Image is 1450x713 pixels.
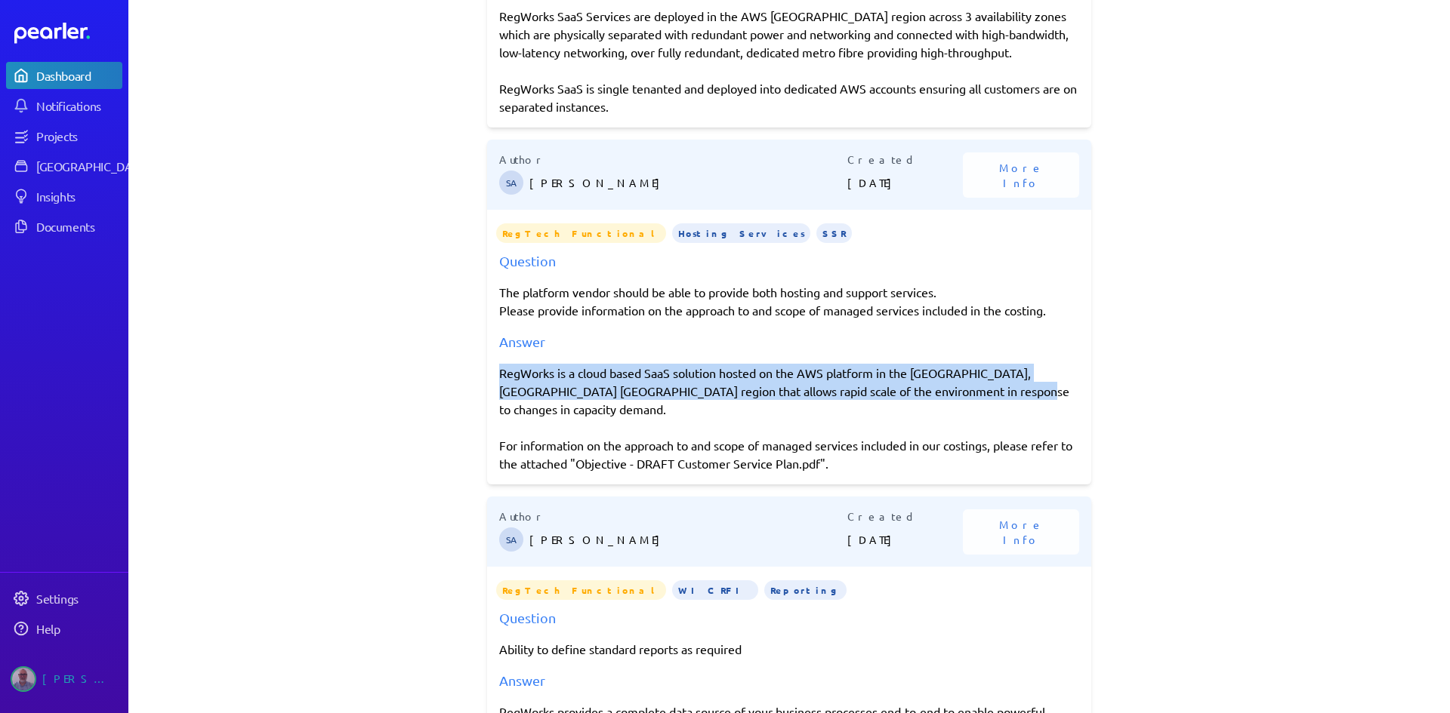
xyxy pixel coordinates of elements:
[981,160,1061,190] span: More Info
[499,640,1079,658] p: Ability to define standard reports as required
[42,666,118,692] div: [PERSON_NAME]
[529,524,847,555] p: [PERSON_NAME]
[6,122,122,149] a: Projects
[499,607,1079,628] div: Question
[963,152,1079,198] button: More Info
[6,585,122,612] a: Settings
[499,670,1079,690] div: Answer
[36,189,121,204] div: Insights
[499,331,1079,352] div: Answer
[496,223,666,243] span: RegTech Functional
[36,68,121,83] div: Dashboard
[847,152,964,167] p: Created
[6,62,122,89] a: Dashboard
[963,509,1079,555] button: More Info
[499,152,847,167] p: Author
[11,666,36,692] img: Jason Riches
[6,213,122,240] a: Documents
[529,167,847,198] p: [PERSON_NAME]
[499,509,847,524] p: Author
[36,128,121,143] div: Projects
[36,158,149,174] div: [GEOGRAPHIC_DATA]
[764,580,847,600] span: Reporting
[6,660,122,698] a: Jason Riches's photo[PERSON_NAME]
[36,219,121,234] div: Documents
[816,223,852,243] span: SSR
[981,517,1061,547] span: More Info
[14,23,122,44] a: Dashboard
[36,591,121,606] div: Settings
[499,527,523,552] span: Steve Ackermann
[672,580,758,600] span: WIC RFI
[672,223,810,243] span: Hosting Services
[499,364,1079,472] div: RegWorks is a cloud based SaaS solution hosted on the AWS platform in the [GEOGRAPHIC_DATA], [GEO...
[36,98,121,113] div: Notifications
[847,167,964,198] p: [DATE]
[36,621,121,636] div: Help
[499,283,1079,319] p: The platform vendor should be able to provide both hosting and support services. Please provide i...
[847,509,964,524] p: Created
[847,524,964,555] p: [DATE]
[499,171,523,195] span: Steve Ackermann
[499,250,1079,271] div: Question
[6,152,122,180] a: [GEOGRAPHIC_DATA]
[6,92,122,119] a: Notifications
[6,615,122,642] a: Help
[496,580,666,600] span: RegTech Functional
[6,183,122,210] a: Insights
